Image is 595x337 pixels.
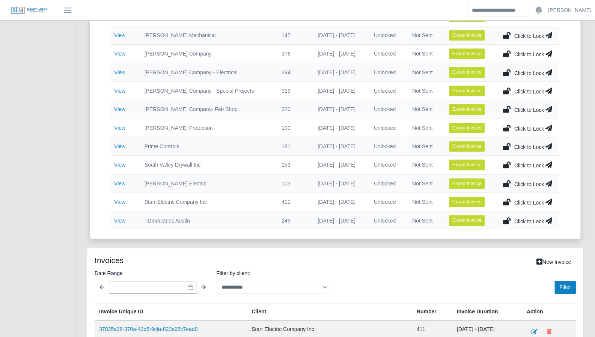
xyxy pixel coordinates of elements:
[449,159,485,170] button: Export Invoice
[514,51,544,57] span: Click to Lock
[276,100,312,119] td: 320
[449,215,485,226] button: Export Invoice
[95,303,247,320] th: Invoice Unique ID
[514,162,544,168] span: Click to Lock
[114,143,125,149] a: View
[276,193,312,211] td: 411
[276,26,312,44] td: 147
[276,119,312,137] td: 100
[114,125,125,131] a: View
[139,119,276,137] td: [PERSON_NAME] Protection
[368,137,406,155] td: Unlocked
[114,218,125,224] a: View
[449,48,485,59] button: Export Invoice
[452,303,522,320] th: Invoice Duration
[514,107,544,113] span: Click to Lock
[312,174,368,193] td: [DATE] - [DATE]
[312,26,368,44] td: [DATE] - [DATE]
[406,100,443,119] td: Not Sent
[95,269,211,278] label: Date Range
[368,100,406,119] td: Unlocked
[514,126,544,132] span: Click to Lock
[114,69,125,75] a: View
[276,63,312,81] td: 294
[368,63,406,81] td: Unlocked
[368,211,406,230] td: Unlocked
[312,137,368,155] td: [DATE] - [DATE]
[449,123,485,133] button: Export Invoice
[276,81,312,100] td: 319
[449,30,485,41] button: Export Invoice
[368,174,406,193] td: Unlocked
[11,6,48,15] img: SLM Logo
[368,156,406,174] td: Unlocked
[217,269,333,278] label: Filter by client:
[514,181,544,187] span: Click to Lock
[406,137,443,155] td: Not Sent
[548,6,591,14] a: [PERSON_NAME]
[139,137,276,155] td: Prime Controls
[312,211,368,230] td: [DATE] - [DATE]
[139,174,276,193] td: [PERSON_NAME] Electric
[514,33,544,39] span: Click to Lock
[406,174,443,193] td: Not Sent
[276,45,312,63] td: 376
[449,197,485,207] button: Export Invoice
[114,88,125,94] a: View
[514,144,544,150] span: Click to Lock
[449,67,485,77] button: Export Invoice
[514,70,544,76] span: Click to Lock
[276,156,312,174] td: 153
[312,193,368,211] td: [DATE] - [DATE]
[312,119,368,137] td: [DATE] - [DATE]
[449,178,485,189] button: Export Invoice
[449,86,485,96] button: Export Invoice
[312,63,368,81] td: [DATE] - [DATE]
[406,81,443,100] td: Not Sent
[312,100,368,119] td: [DATE] - [DATE]
[406,211,443,230] td: Not Sent
[276,211,312,230] td: 249
[514,218,544,224] span: Click to Lock
[368,45,406,63] td: Unlocked
[554,281,576,294] button: Filter
[247,303,412,320] th: Client
[312,156,368,174] td: [DATE] - [DATE]
[412,303,452,320] th: Number
[368,81,406,100] td: Unlocked
[114,32,125,38] a: View
[114,106,125,112] a: View
[139,193,276,211] td: Starr Electric Company Inc
[522,303,576,320] th: Action
[406,119,443,137] td: Not Sent
[139,63,276,81] td: [PERSON_NAME] Company - Electrical
[114,162,125,168] a: View
[449,104,485,114] button: Export Invoice
[467,4,529,17] input: Search
[406,63,443,81] td: Not Sent
[114,181,125,187] a: View
[276,174,312,193] td: 103
[406,193,443,211] td: Not Sent
[312,81,368,100] td: [DATE] - [DATE]
[368,193,406,211] td: Unlocked
[139,81,276,100] td: [PERSON_NAME] Company - Special Projects
[406,26,443,44] td: Not Sent
[514,89,544,95] span: Click to Lock
[139,156,276,174] td: South Valley Drywall Inc
[114,51,125,57] a: View
[449,141,485,152] button: Export Invoice
[114,199,125,205] a: View
[139,211,276,230] td: TDIndustries Austin
[368,119,406,137] td: Unlocked
[276,137,312,155] td: 181
[368,26,406,44] td: Unlocked
[406,156,443,174] td: Not Sent
[139,100,276,119] td: [PERSON_NAME] Company- Fab Shop
[514,200,544,206] span: Click to Lock
[532,256,576,269] a: New Invoice
[139,26,276,44] td: [PERSON_NAME] Mechanical
[95,256,289,265] h4: Invoices
[99,326,197,332] a: 37825a38-370a-40d5-9cfa-820e95c7ead0
[312,45,368,63] td: [DATE] - [DATE]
